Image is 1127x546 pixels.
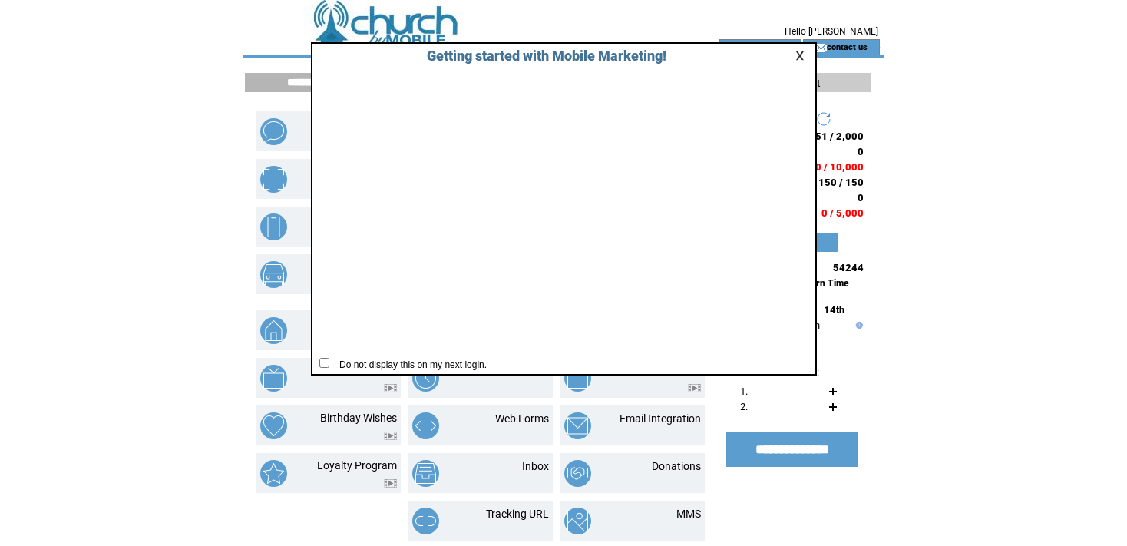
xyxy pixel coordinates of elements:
[495,412,549,425] a: Web Forms
[564,412,591,439] img: email-integration.png
[827,41,868,51] a: contact us
[412,460,439,487] img: inbox.png
[260,261,287,288] img: vehicle-listing.png
[652,460,701,472] a: Donations
[412,508,439,534] img: tracking-url.png
[852,322,863,329] img: help.gif
[260,317,287,344] img: property-listing.png
[412,412,439,439] img: web-forms.png
[815,161,864,173] span: 0 / 10,000
[740,386,748,397] span: 1.
[793,278,849,289] span: Eastern Time
[815,41,827,54] img: contact_us_icon.gif
[800,131,864,142] span: 1,851 / 2,000
[833,262,864,273] span: 54244
[522,460,549,472] a: Inbox
[688,384,701,392] img: video.png
[260,118,287,145] img: text-blast.png
[486,508,549,520] a: Tracking URL
[858,192,864,204] span: 0
[743,41,755,54] img: account_icon.gif
[818,177,864,188] span: 150 / 150
[260,213,287,240] img: mobile-websites.png
[412,365,439,392] img: scheduled-tasks.png
[260,412,287,439] img: birthday-wishes.png
[564,508,591,534] img: mms.png
[317,459,397,472] a: Loyalty Program
[384,479,397,488] img: video.png
[384,384,397,392] img: video.png
[411,48,666,64] span: Getting started with Mobile Marketing!
[620,412,701,425] a: Email Integration
[676,508,701,520] a: MMS
[824,304,844,316] span: 14th
[332,359,487,370] span: Do not display this on my next login.
[320,412,397,424] a: Birthday Wishes
[821,207,864,219] span: 0 / 5,000
[740,401,748,412] span: 2.
[785,26,878,37] span: Hello [PERSON_NAME]
[260,460,287,487] img: loyalty-program.png
[260,365,287,392] img: text-to-screen.png
[564,460,591,487] img: donations.png
[858,146,864,157] span: 0
[564,365,591,392] img: text-to-win.png
[384,432,397,440] img: video.png
[260,166,287,193] img: mobile-coupons.png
